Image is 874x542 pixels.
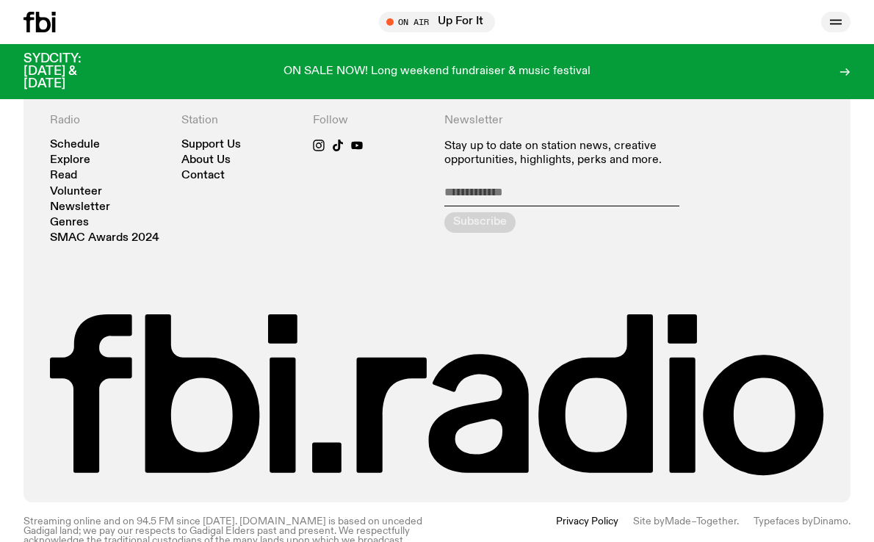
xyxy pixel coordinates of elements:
a: Contact [181,170,225,181]
h4: Follow [313,114,430,128]
a: Volunteer [50,187,102,198]
span: . [737,516,739,527]
span: . [848,516,850,527]
a: Genres [50,217,89,228]
h4: Station [181,114,298,128]
span: Site by [633,516,665,527]
h4: Radio [50,114,167,128]
a: Newsletter [50,202,110,213]
a: SMAC Awards 2024 [50,233,159,244]
button: On AirUp For It [379,12,495,32]
a: Dinamo [813,516,848,527]
a: Explore [50,155,90,166]
a: Read [50,170,77,181]
a: About Us [181,155,231,166]
a: Schedule [50,140,100,151]
button: Subscribe [444,212,516,233]
span: Typefaces by [754,516,813,527]
p: Stay up to date on station news, creative opportunities, highlights, perks and more. [444,140,693,167]
h3: SYDCITY: [DATE] & [DATE] [24,53,118,90]
a: Support Us [181,140,241,151]
a: Made–Together [665,516,737,527]
h4: Newsletter [444,114,693,128]
p: ON SALE NOW! Long weekend fundraiser & music festival [283,65,591,79]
